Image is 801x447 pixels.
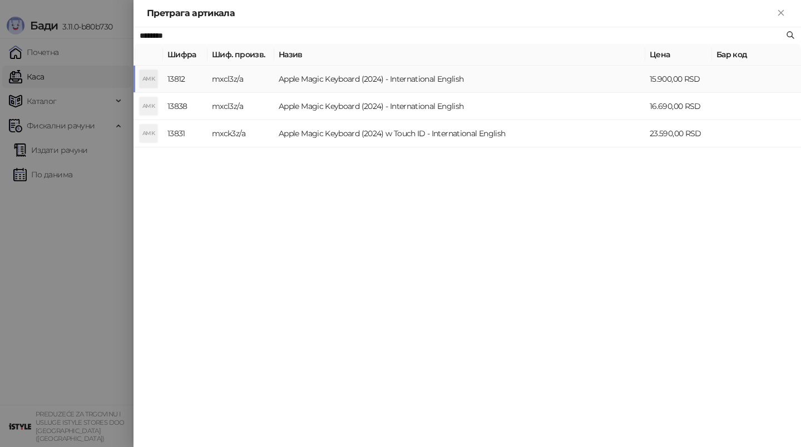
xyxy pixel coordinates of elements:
[207,66,274,93] td: mxcl3z/a
[645,66,712,93] td: 15.900,00 RSD
[207,120,274,147] td: mxck3z/a
[274,66,645,93] td: Apple Magic Keyboard (2024) - International English
[645,120,712,147] td: 23.590,00 RSD
[712,44,801,66] th: Бар код
[207,44,274,66] th: Шиф. произв.
[274,120,645,147] td: Apple Magic Keyboard (2024) w Touch ID - International English
[163,66,207,93] td: 13812
[645,44,712,66] th: Цена
[140,97,157,115] div: AMK
[140,125,157,142] div: AMK
[207,93,274,120] td: mxcl3z/a
[274,44,645,66] th: Назив
[645,93,712,120] td: 16.690,00 RSD
[163,93,207,120] td: 13838
[140,70,157,88] div: AMK
[163,44,207,66] th: Шифра
[774,7,788,20] button: Close
[147,7,774,20] div: Претрага артикала
[274,93,645,120] td: Apple Magic Keyboard (2024) - International English
[163,120,207,147] td: 13831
